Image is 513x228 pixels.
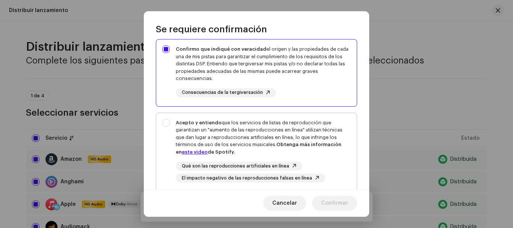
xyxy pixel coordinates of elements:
[156,39,357,107] p-togglebutton: Confirmo que indiqué con veracidadel origen y las propiedades de cada una de mis pistas para gara...
[176,47,266,51] strong: Confirmo que indiqué con veracidad
[182,90,263,95] span: Consecuencias de la tergiversación
[312,196,357,211] button: Confirmar
[176,120,222,125] strong: Acepto y entiendo
[176,142,341,154] strong: Obtenga más información en de Spotify.
[176,45,351,82] div: el origen y las propiedades de cada una de mis pistas para garantizar el cumplimiento de los requ...
[176,119,351,156] div: que los servicios de listas de reproducción que garantizan un "aumento de las reproducciones en l...
[321,196,348,211] span: Confirmar
[156,23,267,35] span: Se requiere confirmación
[263,196,306,211] button: Cancelar
[182,164,289,169] span: Qué son las reproducciones artificiales en línea
[182,176,312,181] span: El impacto negativo de las reproducciones falsas en línea
[272,196,297,211] span: Cancelar
[182,149,208,154] a: este video
[156,113,357,192] p-togglebutton: Acepto y entiendoque los servicios de listas de reproducción que garantizan un "aumento de las re...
